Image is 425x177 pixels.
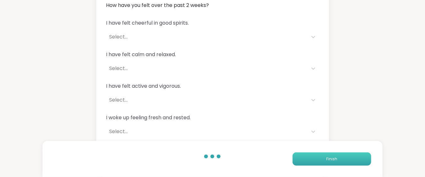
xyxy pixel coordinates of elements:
[293,152,371,166] button: Finish
[106,114,319,121] span: I woke up feeling fresh and rested.
[106,2,319,9] span: How have you felt over the past 2 weeks?
[109,128,305,135] div: Select...
[106,19,319,27] span: I have felt cheerful in good spirits.
[109,96,305,104] div: Select...
[106,51,319,58] span: I have felt calm and relaxed.
[326,156,337,162] span: Finish
[109,65,305,72] div: Select...
[109,33,305,41] div: Select...
[106,82,319,90] span: I have felt active and vigorous.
